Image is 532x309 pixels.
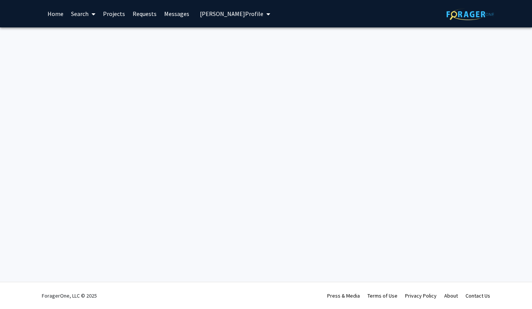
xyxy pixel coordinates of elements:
span: [PERSON_NAME] Profile [200,10,263,18]
a: Messages [160,0,193,27]
a: Projects [99,0,129,27]
div: ForagerOne, LLC © 2025 [42,282,97,309]
img: ForagerOne Logo [446,8,494,20]
a: Requests [129,0,160,27]
a: Terms of Use [367,292,397,299]
a: Contact Us [465,292,490,299]
a: Search [67,0,99,27]
a: About [444,292,458,299]
a: Home [44,0,67,27]
a: Press & Media [327,292,360,299]
a: Privacy Policy [405,292,437,299]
